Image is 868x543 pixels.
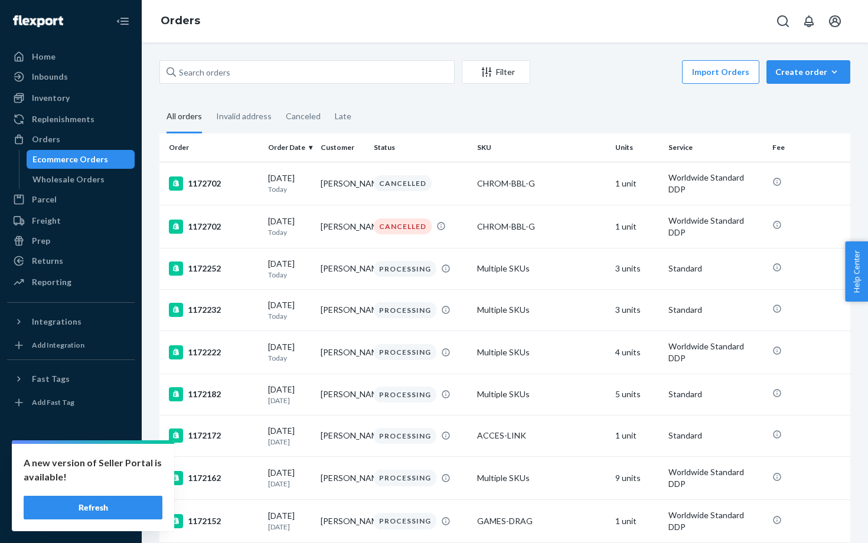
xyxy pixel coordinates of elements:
[27,150,135,169] a: Ecommerce Orders
[216,101,272,132] div: Invalid address
[268,299,312,321] div: [DATE]
[268,353,312,363] p: Today
[477,178,606,189] div: CHROM-BBL-G
[316,205,369,248] td: [PERSON_NAME]
[611,289,664,331] td: 3 units
[32,153,108,165] div: Ecommerce Orders
[32,255,63,267] div: Returns
[169,261,259,276] div: 1172252
[24,496,162,519] button: Refresh
[316,289,369,331] td: [PERSON_NAME]
[316,415,369,456] td: [PERSON_NAME]
[167,101,202,133] div: All orders
[7,251,135,270] a: Returns
[268,467,312,489] div: [DATE]
[24,456,162,484] p: A new version of Seller Portal is available!
[7,47,135,66] a: Home
[316,248,369,289] td: [PERSON_NAME]
[668,304,763,316] p: Standard
[845,241,868,302] button: Help Center
[169,345,259,359] div: 1172222
[611,457,664,500] td: 9 units
[472,457,611,500] td: Multiple SKUs
[32,215,61,227] div: Freight
[771,9,795,33] button: Open Search Box
[268,384,312,405] div: [DATE]
[32,276,71,288] div: Reporting
[321,142,364,152] div: Customer
[766,60,850,84] button: Create order
[161,14,200,27] a: Orders
[668,215,763,238] p: Worldwide Standard DDP
[13,15,63,27] img: Flexport logo
[268,510,312,532] div: [DATE]
[32,340,84,350] div: Add Integration
[169,220,259,234] div: 1172702
[268,215,312,237] div: [DATE]
[462,66,530,78] div: Filter
[611,415,664,456] td: 1 unit
[268,227,312,237] p: Today
[668,509,763,533] p: Worldwide Standard DDP
[374,513,436,529] div: PROCESSING
[462,60,530,84] button: Filter
[7,369,135,388] button: Fast Tags
[7,89,135,107] a: Inventory
[477,430,606,441] div: ACCES-LINK
[316,162,369,205] td: [PERSON_NAME]
[32,235,50,247] div: Prep
[169,514,259,528] div: 1172152
[268,479,312,489] p: [DATE]
[169,387,259,401] div: 1172182
[169,303,259,317] div: 1172232
[668,341,763,364] p: Worldwide Standard DDP
[32,133,60,145] div: Orders
[472,374,611,415] td: Multiple SKUs
[268,270,312,280] p: Today
[823,9,847,33] button: Open account menu
[32,174,105,185] div: Wholesale Orders
[611,500,664,543] td: 1 unit
[268,184,312,194] p: Today
[268,395,312,405] p: [DATE]
[611,331,664,374] td: 4 units
[268,522,312,532] p: [DATE]
[268,437,312,447] p: [DATE]
[611,374,664,415] td: 5 units
[472,248,611,289] td: Multiple SKUs
[263,133,316,162] th: Order Date
[477,515,606,527] div: GAMES-DRAG
[27,170,135,189] a: Wholesale Orders
[268,425,312,447] div: [DATE]
[32,71,68,83] div: Inbounds
[32,316,81,328] div: Integrations
[7,510,135,529] button: Give Feedback
[797,9,821,33] button: Open notifications
[111,9,135,33] button: Close Navigation
[32,194,57,205] div: Parcel
[7,312,135,331] button: Integrations
[668,388,763,400] p: Standard
[374,344,436,360] div: PROCESSING
[472,133,611,162] th: SKU
[159,60,455,84] input: Search orders
[7,67,135,86] a: Inbounds
[611,133,664,162] th: Units
[477,221,606,233] div: CHROM-BBL-G
[668,430,763,441] p: Standard
[32,51,56,63] div: Home
[268,311,312,321] p: Today
[7,450,135,469] a: Settings
[7,490,135,509] a: Help Center
[316,457,369,500] td: [PERSON_NAME]
[768,133,850,162] th: Fee
[7,211,135,230] a: Freight
[169,471,259,485] div: 1172162
[374,302,436,318] div: PROCESSING
[374,387,436,403] div: PROCESSING
[316,374,369,415] td: [PERSON_NAME]
[374,175,432,191] div: CANCELLED
[682,60,759,84] button: Import Orders
[7,130,135,149] a: Orders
